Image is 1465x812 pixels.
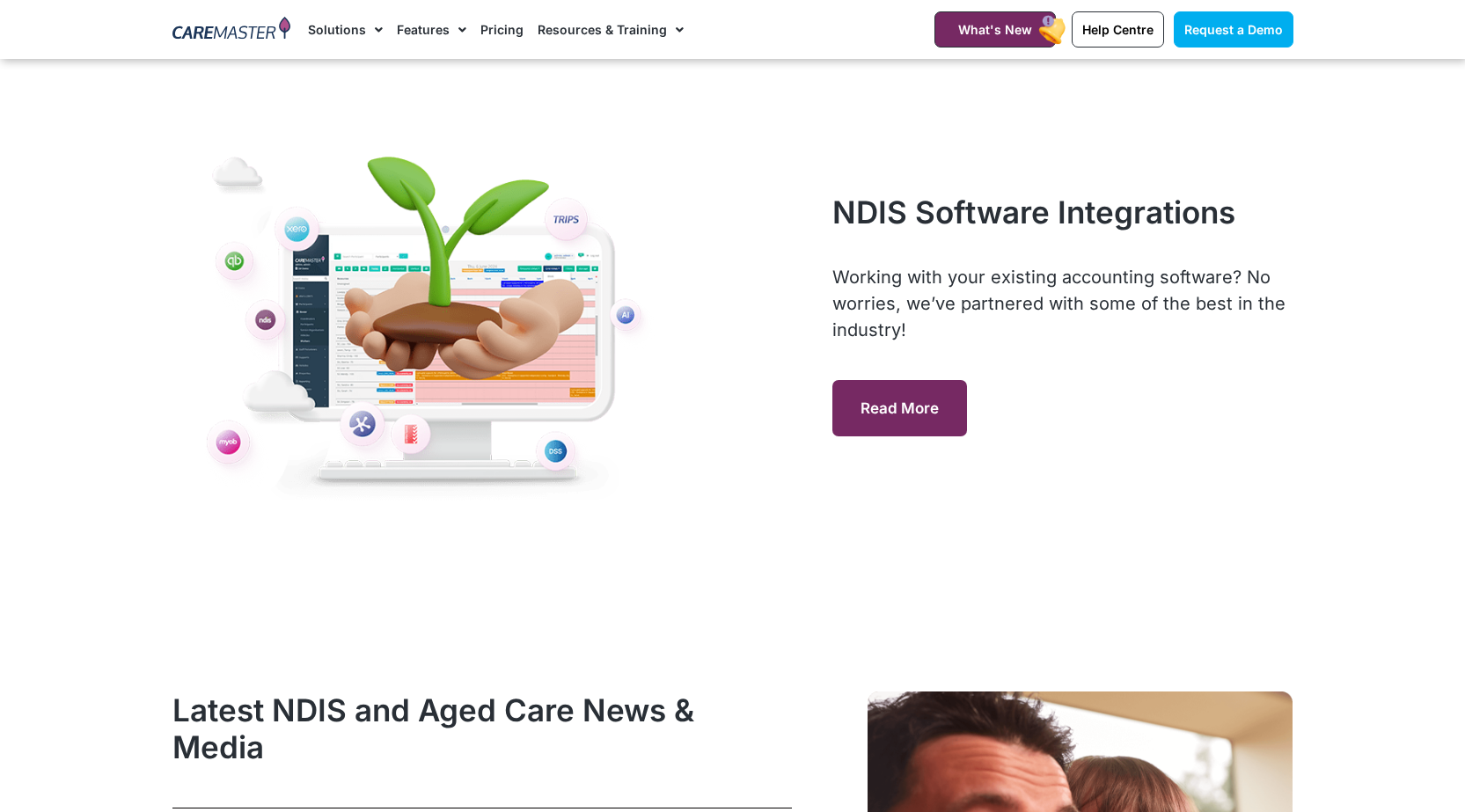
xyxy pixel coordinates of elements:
[832,380,967,436] a: Read More
[172,691,793,765] h2: Latest NDIS and Aged Care News & Media
[958,22,1032,37] span: What's New
[1072,11,1164,48] a: Help Centre
[1184,22,1283,37] span: Request a Demo
[832,194,1293,230] h2: NDIS Software Integrations
[172,114,686,516] img: NDIS software integrations with Xero, Myob, Keypay, Quickbooks, Elmo and more!
[861,399,939,417] span: Read More
[1174,11,1293,48] a: Request a Demo
[172,17,291,43] img: CareMaster Logo
[832,267,1286,340] span: Working with your existing accounting software? No worries, we’ve partnered with some of the best...
[934,11,1056,48] a: What's New
[1082,22,1154,37] span: Help Centre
